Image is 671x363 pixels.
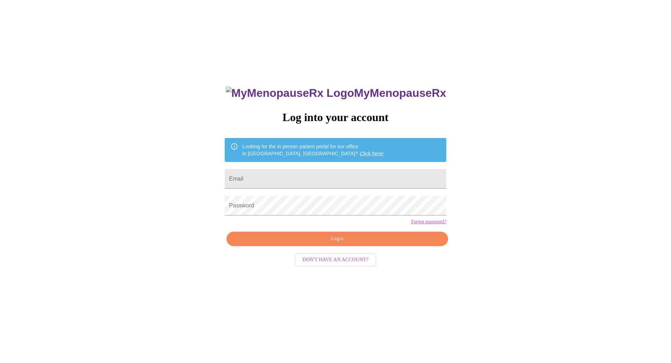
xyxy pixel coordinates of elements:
div: Looking for the in person patient portal for our office in [GEOGRAPHIC_DATA], [GEOGRAPHIC_DATA]? [242,140,384,160]
a: Forgot password? [411,219,446,225]
a: Don't have an account? [293,256,378,262]
h3: MyMenopauseRx [226,87,446,100]
h3: Log into your account [225,111,446,124]
span: Login [235,234,440,243]
button: Login [226,232,448,246]
img: MyMenopauseRx Logo [226,87,354,100]
a: Click here! [360,151,384,156]
span: Don't have an account? [303,256,368,264]
button: Don't have an account? [295,253,376,267]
